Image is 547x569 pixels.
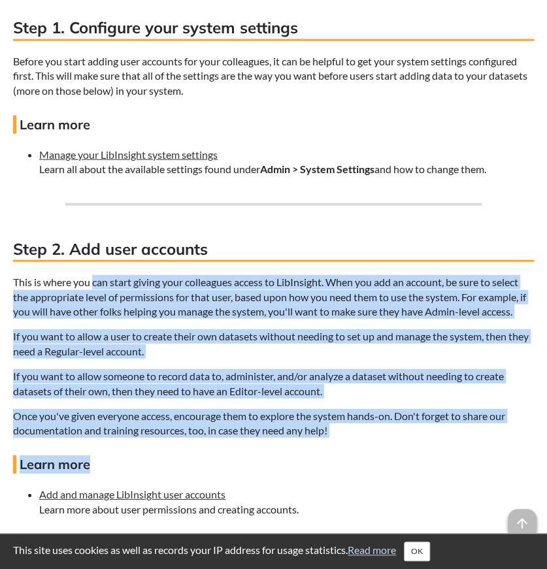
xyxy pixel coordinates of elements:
h4: Learn more [13,455,534,474]
a: Add and manage LibInsight user accounts [39,488,225,500]
strong: Admin > System Settings [260,163,374,175]
p: Before you start adding user accounts for your colleagues, it can be helpful to get your system s... [13,54,534,98]
a: Manage your LibInsight system settings [39,148,218,161]
p: If you want to allow a user to create their own datasets without needing to set up and manage the... [13,329,534,359]
span: arrow_upward [508,509,537,538]
p: If you want to allow someone to record data to, administer, and/or analyze a dataset without need... [13,369,534,398]
li: Learn more about user permissions and creating accounts. [39,487,534,517]
p: Once you've given everyone access, encourage them to explore the system hands-on. Don't forget to... [13,409,534,438]
h3: Step 1. Configure your system settings [13,17,534,41]
h4: Learn more [13,116,534,134]
h3: Step 2. Add user accounts [13,238,534,263]
button: Close [404,542,430,561]
li: Learn all about the available settings found under and how to change them. [39,147,534,177]
a: arrow_upward [508,510,537,522]
p: This is where you can start giving your colleagues access to LibInsight. When you add an account,... [13,275,534,319]
a: Read more [348,544,396,556]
